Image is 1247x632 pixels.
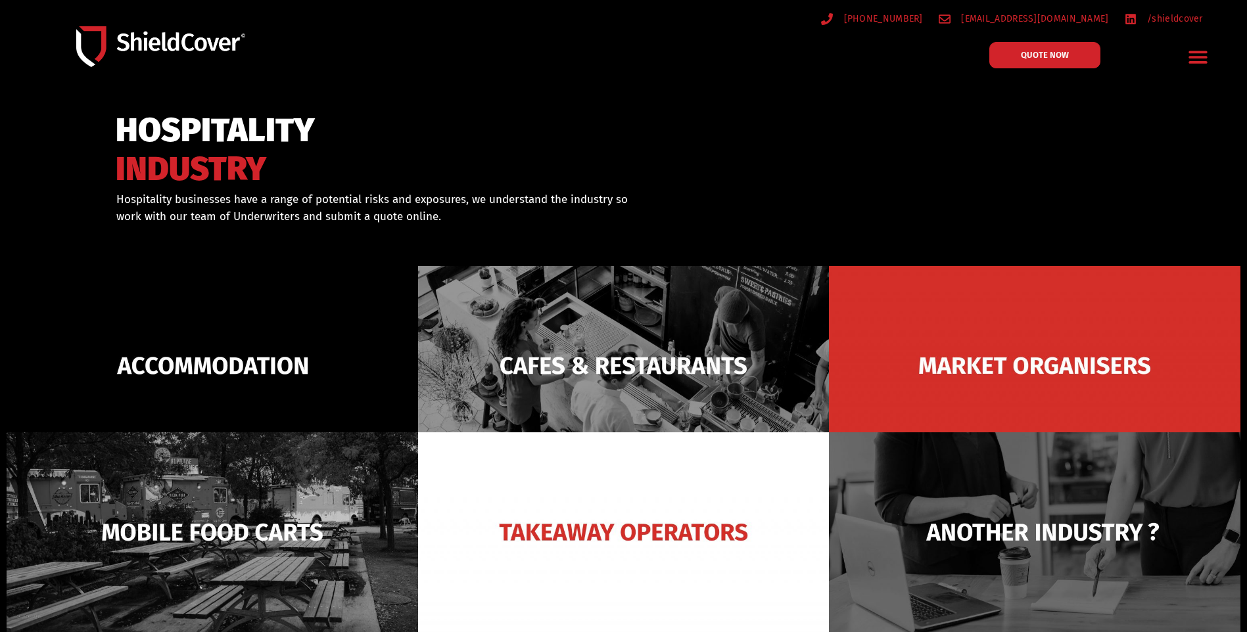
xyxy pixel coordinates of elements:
[821,11,923,27] a: [PHONE_NUMBER]
[958,11,1108,27] span: [EMAIL_ADDRESS][DOMAIN_NAME]
[116,117,315,144] span: HOSPITALITY
[939,11,1109,27] a: [EMAIL_ADDRESS][DOMAIN_NAME]
[116,191,628,225] p: Hospitality businesses have a range of potential risks and exposures, we understand the industry ...
[1183,41,1213,72] div: Menu Toggle
[76,26,245,68] img: Shield-Cover-Underwriting-Australia-logo-full
[1021,51,1069,59] span: QUOTE NOW
[1125,11,1203,27] a: /shieldcover
[1144,11,1203,27] span: /shieldcover
[841,11,923,27] span: [PHONE_NUMBER]
[989,42,1100,68] a: QUOTE NOW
